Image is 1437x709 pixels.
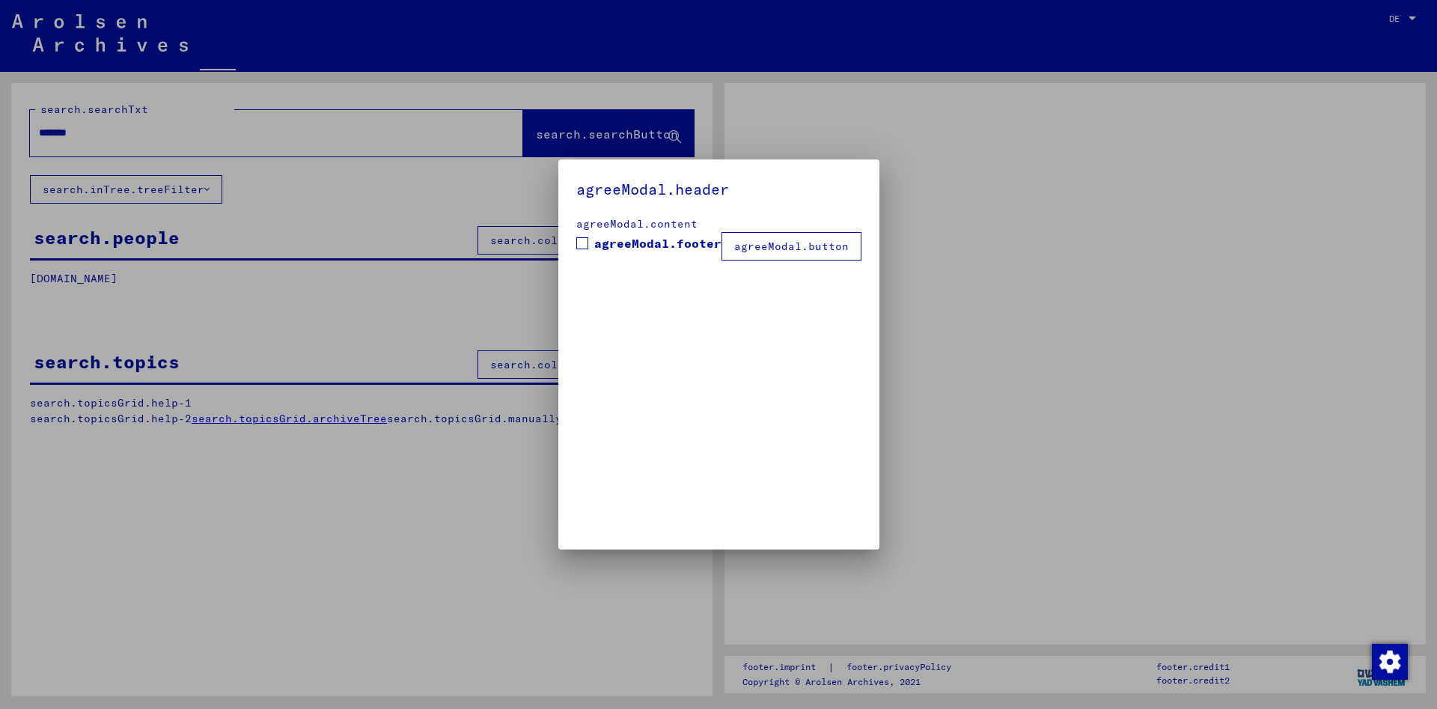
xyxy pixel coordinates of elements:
[1372,644,1408,680] img: Zustimmung ändern
[594,234,721,252] span: agreeModal.footer
[1371,643,1407,679] div: Zustimmung ändern
[721,232,861,261] button: agreeModal.button
[576,216,861,232] div: agreeModal.content
[576,177,861,201] h5: agreeModal.header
